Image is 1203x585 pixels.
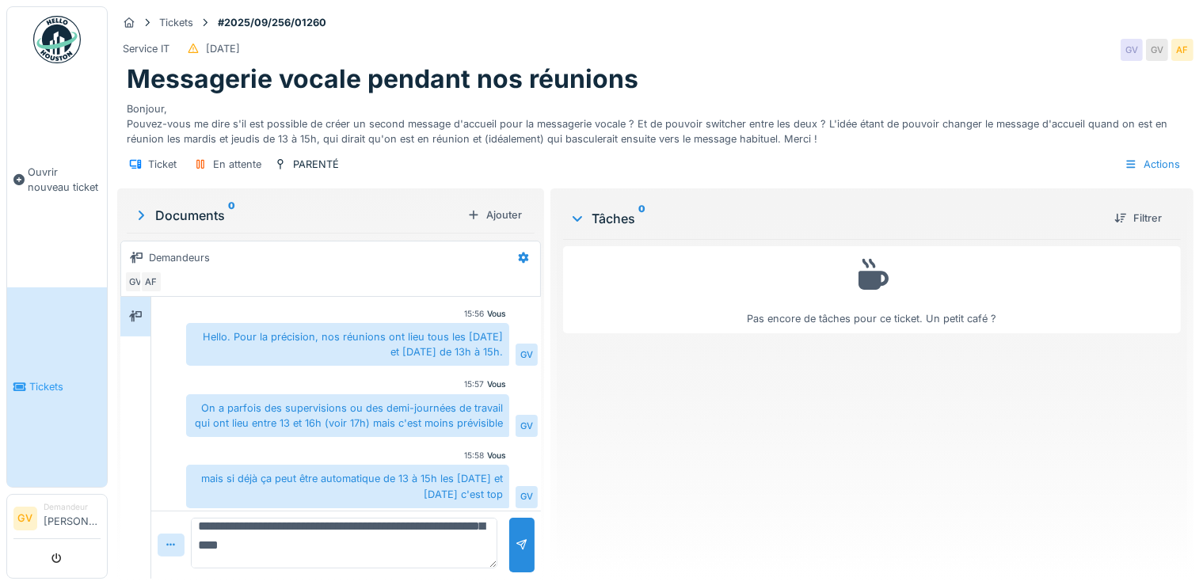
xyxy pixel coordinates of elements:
[186,323,509,366] div: Hello. Pour la précision, nos réunions ont lieu tous les [DATE] et [DATE] de 13h à 15h.
[124,271,147,293] div: GV
[213,157,261,172] div: En attente
[516,486,538,508] div: GV
[1117,153,1187,176] div: Actions
[127,64,638,94] h1: Messagerie vocale pendant nos réunions
[1121,39,1143,61] div: GV
[487,450,506,462] div: Vous
[7,287,107,488] a: Tickets
[159,15,193,30] div: Tickets
[516,344,538,366] div: GV
[148,157,177,172] div: Ticket
[149,250,210,265] div: Demandeurs
[516,415,538,437] div: GV
[123,41,169,56] div: Service IT
[464,308,484,320] div: 15:56
[293,157,339,172] div: PARENTÉ
[1108,207,1168,229] div: Filtrer
[228,206,235,225] sup: 0
[1146,39,1168,61] div: GV
[1171,39,1193,61] div: AF
[28,165,101,195] span: Ouvrir nouveau ticket
[44,501,101,513] div: Demandeur
[7,72,107,287] a: Ouvrir nouveau ticket
[573,253,1171,327] div: Pas encore de tâches pour ce ticket. Un petit café ?
[487,378,506,390] div: Vous
[464,450,484,462] div: 15:58
[211,15,333,30] strong: #2025/09/256/01260
[487,308,506,320] div: Vous
[569,209,1102,228] div: Tâches
[464,378,484,390] div: 15:57
[13,507,37,530] li: GV
[29,379,101,394] span: Tickets
[186,465,509,507] div: mais si déjà ça peut être automatique de 13 à 15h les [DATE] et [DATE] c'est top
[461,204,528,226] div: Ajouter
[133,206,461,225] div: Documents
[140,271,162,293] div: AF
[13,501,101,539] a: GV Demandeur[PERSON_NAME]
[638,209,645,228] sup: 0
[33,16,81,63] img: Badge_color-CXgf-gQk.svg
[206,41,240,56] div: [DATE]
[186,394,509,437] div: On a parfois des supervisions ou des demi-journées de travail qui ont lieu entre 13 et 16h (voir ...
[44,501,101,535] li: [PERSON_NAME]
[127,95,1184,147] div: Bonjour, Pouvez-vous me dire s'il est possible de créer un second message d'accueil pour la messa...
